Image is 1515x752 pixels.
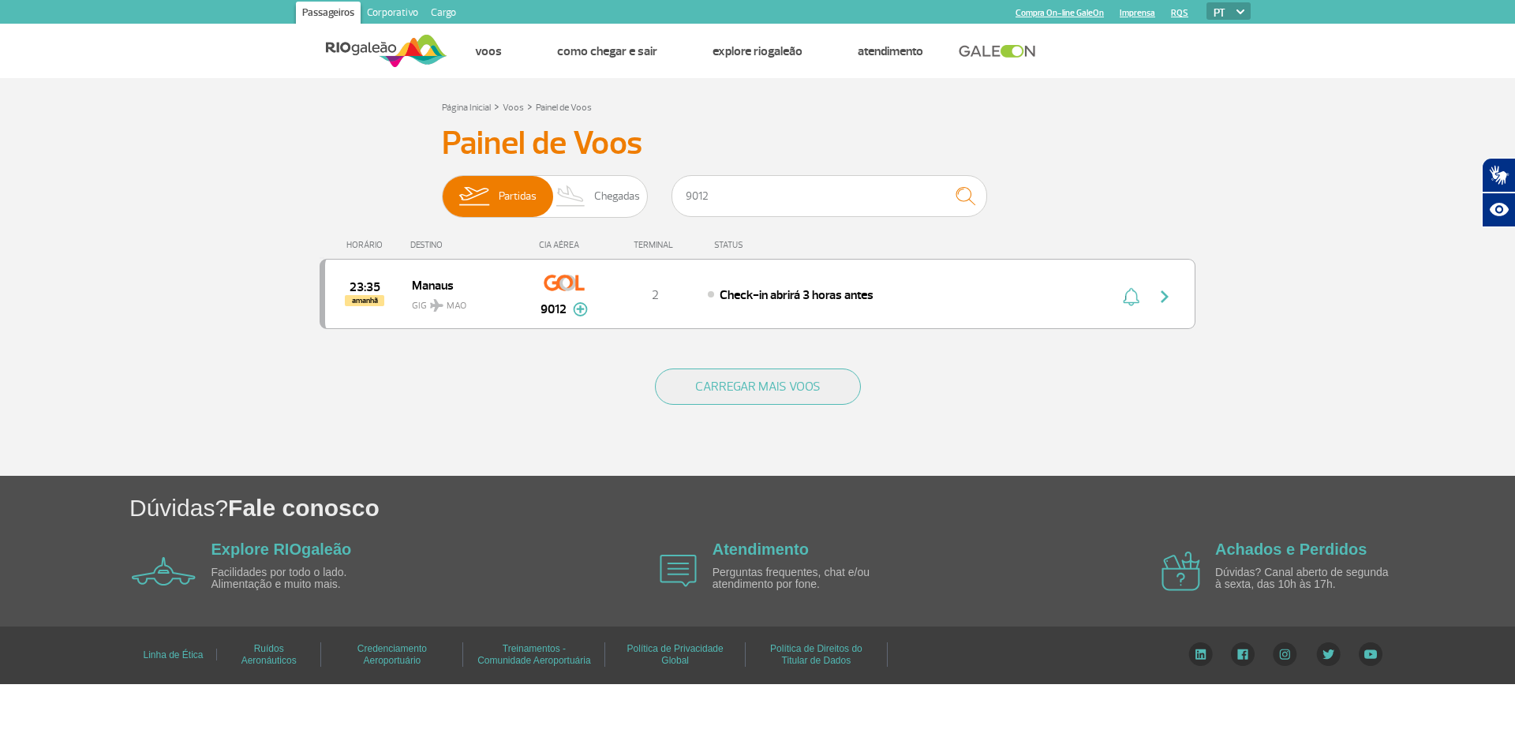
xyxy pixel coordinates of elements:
span: 9012 [541,300,567,319]
a: Linha de Ética [143,644,203,666]
p: Perguntas frequentes, chat e/ou atendimento por fone. [713,567,894,591]
a: Cargo [425,2,462,27]
a: Compra On-line GaleOn [1016,8,1104,18]
span: Chegadas [594,176,640,217]
div: DESTINO [410,240,526,250]
img: seta-direita-painel-voo.svg [1155,287,1174,306]
button: CARREGAR MAIS VOOS [655,369,861,405]
img: airplane icon [1161,552,1200,591]
a: Painel de Voos [536,102,592,114]
div: STATUS [706,240,835,250]
img: mais-info-painel-voo.svg [573,302,588,316]
button: Abrir recursos assistivos. [1482,193,1515,227]
a: Imprensa [1120,8,1155,18]
img: sino-painel-voo.svg [1123,287,1139,306]
div: Plugin de acessibilidade da Hand Talk. [1482,158,1515,227]
a: Página Inicial [442,102,491,114]
a: Política de Direitos do Titular de Dados [770,638,862,672]
a: Explore RIOgaleão [713,43,802,59]
img: YouTube [1359,642,1382,666]
a: Achados e Perdidos [1215,541,1367,558]
a: > [494,97,499,115]
span: Fale conosco [228,495,380,521]
div: CIA AÉREA [525,240,604,250]
img: slider-embarque [449,176,499,217]
p: Facilidades por todo o lado. Alimentação e muito mais. [211,567,393,591]
a: Voos [475,43,502,59]
div: TERMINAL [604,240,706,250]
a: RQS [1171,8,1188,18]
a: Explore RIOgaleão [211,541,352,558]
a: Passageiros [296,2,361,27]
img: airplane icon [660,555,697,587]
div: HORÁRIO [324,240,410,250]
span: 2 [652,287,659,303]
a: Como chegar e sair [557,43,657,59]
a: Corporativo [361,2,425,27]
a: Atendimento [713,541,809,558]
a: Treinamentos - Comunidade Aeroportuária [477,638,590,672]
a: Política de Privacidade Global [627,638,724,672]
a: Voos [503,102,524,114]
img: slider-desembarque [548,176,594,217]
img: Instagram [1273,642,1297,666]
button: Abrir tradutor de língua de sinais. [1482,158,1515,193]
a: Credenciamento Aeroportuário [357,638,427,672]
span: amanhã [345,295,384,306]
span: MAO [447,299,466,313]
a: > [527,97,533,115]
a: Ruídos Aeronáuticos [241,638,297,672]
img: Facebook [1231,642,1255,666]
span: GIG [412,290,513,313]
span: Manaus [412,275,513,295]
span: Partidas [499,176,537,217]
img: Twitter [1316,642,1341,666]
img: airplane icon [132,557,196,586]
h3: Painel de Voos [442,124,1073,163]
span: 2025-10-01 23:35:00 [350,282,380,293]
h1: Dúvidas? [129,492,1515,524]
img: destiny_airplane.svg [430,299,443,312]
input: Voo, cidade ou cia aérea [671,175,987,217]
img: LinkedIn [1188,642,1213,666]
p: Dúvidas? Canal aberto de segunda à sexta, das 10h às 17h. [1215,567,1397,591]
a: Atendimento [858,43,923,59]
span: Check-in abrirá 3 horas antes [720,287,873,303]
